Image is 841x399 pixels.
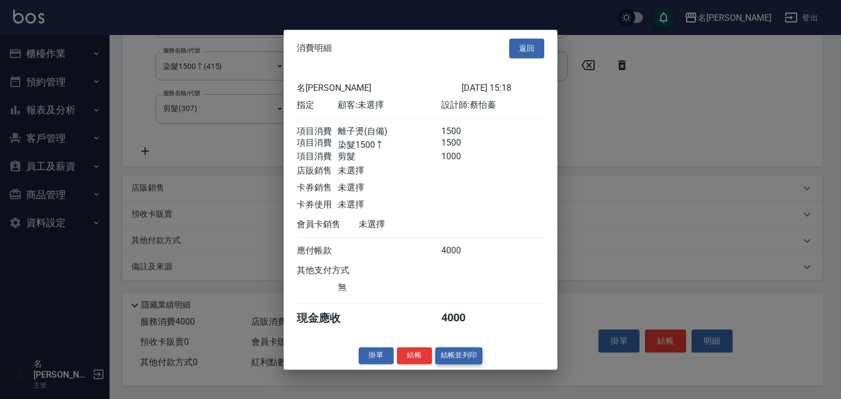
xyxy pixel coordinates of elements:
[359,219,462,230] div: 未選擇
[338,126,441,137] div: 離子燙(自備)
[338,100,441,111] div: 顧客: 未選擇
[297,165,338,177] div: 店販銷售
[509,38,544,59] button: 返回
[297,311,359,326] div: 現金應收
[297,83,462,94] div: 名[PERSON_NAME]
[338,199,441,211] div: 未選擇
[397,347,432,364] button: 結帳
[297,199,338,211] div: 卡券使用
[338,182,441,194] div: 未選擇
[297,100,338,111] div: 指定
[359,347,394,364] button: 掛單
[338,137,441,151] div: 染髮1500↑
[462,83,544,94] div: [DATE] 15:18
[441,311,482,326] div: 4000
[338,282,441,293] div: 無
[441,137,482,151] div: 1500
[297,43,332,54] span: 消費明細
[338,165,441,177] div: 未選擇
[338,151,441,163] div: 剪髮
[297,182,338,194] div: 卡券銷售
[297,265,379,276] div: 其他支付方式
[297,126,338,137] div: 項目消費
[297,245,338,257] div: 應付帳款
[441,126,482,137] div: 1500
[441,100,544,111] div: 設計師: 蔡怡蓁
[297,151,338,163] div: 項目消費
[297,137,338,151] div: 項目消費
[441,151,482,163] div: 1000
[297,219,359,230] div: 會員卡銷售
[441,245,482,257] div: 4000
[435,347,483,364] button: 結帳並列印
